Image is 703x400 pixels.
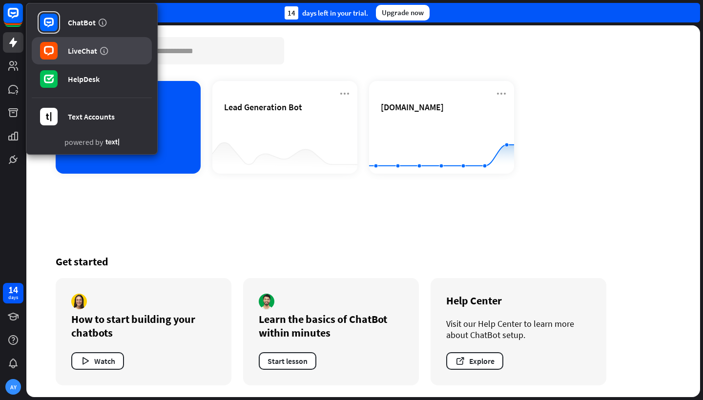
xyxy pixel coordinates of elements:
[3,283,23,303] a: 14 days
[285,6,298,20] div: 14
[259,312,403,340] div: Learn the basics of ChatBot within minutes
[8,285,18,294] div: 14
[5,379,21,395] div: AY
[71,352,124,370] button: Watch
[446,352,503,370] button: Explore
[56,255,671,268] div: Get started
[376,5,430,20] div: Upgrade now
[446,294,591,307] div: Help Center
[259,294,274,309] img: author
[285,6,368,20] div: days left in your trial.
[259,352,316,370] button: Start lesson
[8,294,18,301] div: days
[71,294,87,309] img: author
[381,101,444,113] span: juryflix.com
[8,4,37,33] button: Open LiveChat chat widget
[224,101,302,113] span: Lead Generation Bot
[71,312,216,340] div: How to start building your chatbots
[446,318,591,340] div: Visit our Help Center to learn more about ChatBot setup.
